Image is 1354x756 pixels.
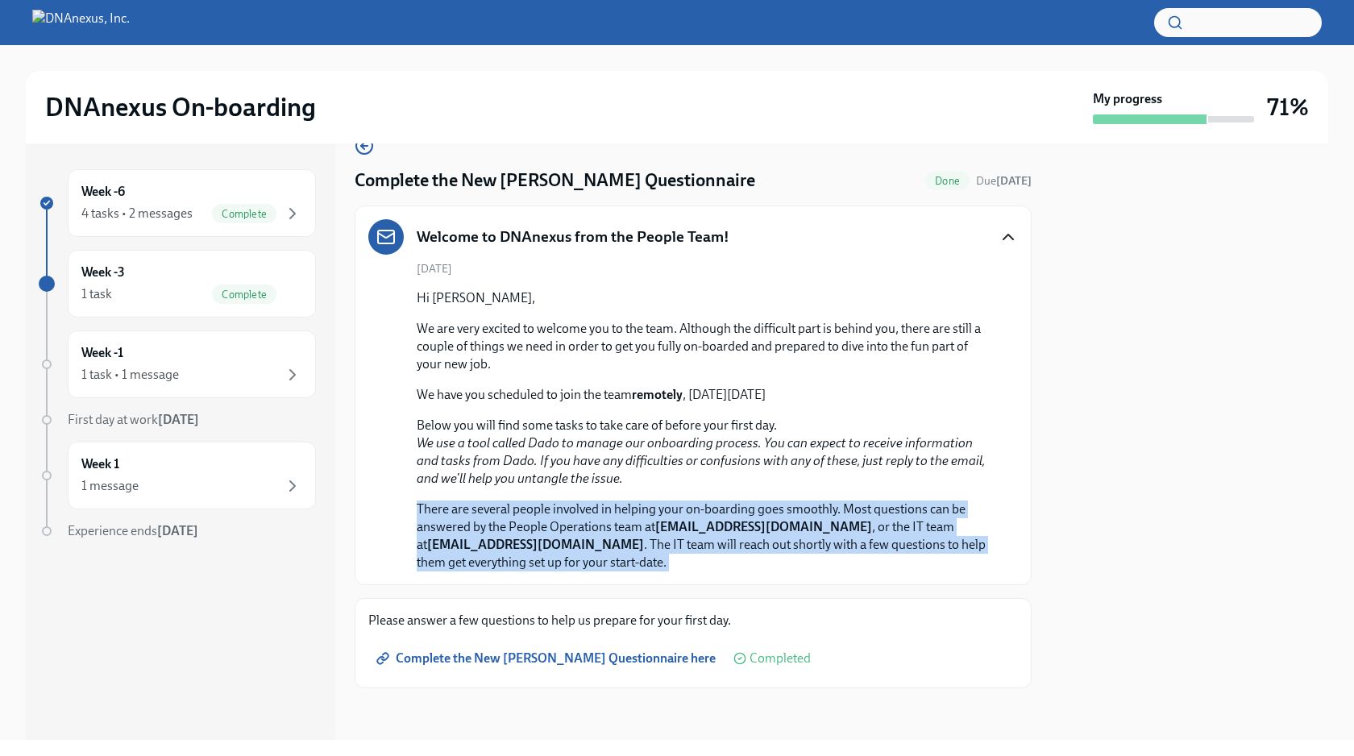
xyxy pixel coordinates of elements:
[925,175,970,187] span: Done
[212,208,276,220] span: Complete
[976,174,1032,188] span: Due
[427,537,644,552] strong: [EMAIL_ADDRESS][DOMAIN_NAME]
[1093,90,1162,108] strong: My progress
[417,261,452,276] span: [DATE]
[81,477,139,495] div: 1 message
[39,442,316,509] a: Week 11 message
[157,523,198,538] strong: [DATE]
[212,289,276,301] span: Complete
[355,168,755,193] h4: Complete the New [PERSON_NAME] Questionnaire
[81,264,125,281] h6: Week -3
[417,417,992,488] p: Below you will find some tasks to take care of before your first day.
[655,519,872,534] strong: [EMAIL_ADDRESS][DOMAIN_NAME]
[39,169,316,237] a: Week -64 tasks • 2 messagesComplete
[39,330,316,398] a: Week -11 task • 1 message
[368,612,1018,629] p: Please answer a few questions to help us prepare for your first day.
[32,10,130,35] img: DNAnexus, Inc.
[996,174,1032,188] strong: [DATE]
[750,652,811,665] span: Completed
[417,386,766,404] p: We have you scheduled to join the team , [DATE][DATE]
[81,205,193,222] div: 4 tasks • 2 messages
[68,523,198,538] span: Experience ends
[1267,93,1309,122] h3: 71%
[39,250,316,318] a: Week -31 taskComplete
[81,183,125,201] h6: Week -6
[45,91,316,123] h2: DNAnexus On-boarding
[417,289,992,307] p: Hi [PERSON_NAME],
[632,387,683,402] strong: remotely
[368,642,727,675] a: Complete the New [PERSON_NAME] Questionnaire here
[158,412,199,427] strong: [DATE]
[81,285,112,303] div: 1 task
[417,320,992,373] p: We are very excited to welcome you to the team. Although the difficult part is behind you, there ...
[81,366,179,384] div: 1 task • 1 message
[380,650,716,667] span: Complete the New [PERSON_NAME] Questionnaire here
[39,411,316,429] a: First day at work[DATE]
[417,226,729,247] h5: Welcome to DNAnexus from the People Team!
[417,435,985,486] em: We use a tool called Dado to manage our onboarding process. You can expect to receive information...
[417,501,992,571] p: There are several people involved in helping your on-boarding goes smoothly. Most questions can b...
[68,412,199,427] span: First day at work
[81,455,119,473] h6: Week 1
[81,344,123,362] h6: Week -1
